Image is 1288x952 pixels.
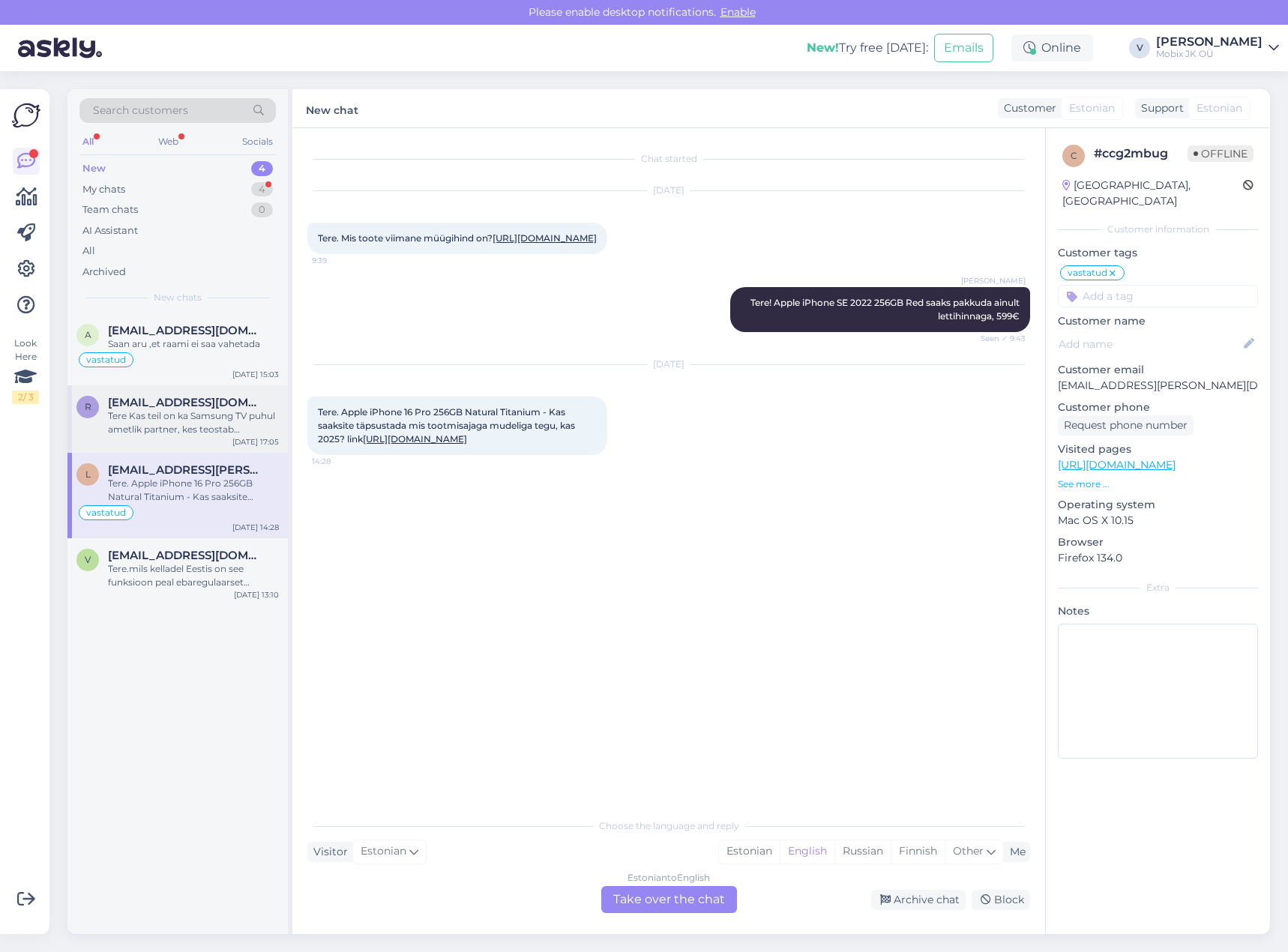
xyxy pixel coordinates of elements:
[493,232,597,244] a: [URL][DOMAIN_NAME]
[363,433,467,445] a: [URL][DOMAIN_NAME]
[719,840,780,863] div: Estonian
[1058,603,1258,619] p: Notes
[306,98,358,118] label: New chat
[251,202,273,217] div: 0
[108,324,264,337] span: ats.teppan@gmail.com
[1058,400,1258,415] p: Customer phone
[934,34,993,62] button: Emails
[155,132,181,151] div: Web
[1197,100,1242,116] span: Estonian
[232,522,279,533] div: [DATE] 14:28
[1129,37,1150,58] div: V
[312,255,368,266] span: 9:39
[1156,48,1263,60] div: Mobix JK OÜ
[972,890,1030,910] div: Block
[834,840,891,863] div: Russian
[318,232,597,244] span: Tere. Mis toote viimane müügihind on?
[807,39,928,57] div: Try free [DATE]:
[108,549,264,562] span: valdek.veod@gmail.com
[1188,145,1254,162] span: Offline
[108,463,264,477] span: los.santos.del.sol@gmail.com
[86,508,126,517] span: vastatud
[239,132,276,151] div: Socials
[1058,550,1258,566] p: Firefox 134.0
[1011,34,1093,61] div: Online
[1068,268,1107,277] span: vastatud
[891,840,945,863] div: Finnish
[998,100,1056,116] div: Customer
[82,265,126,280] div: Archived
[1135,100,1184,116] div: Support
[234,589,279,600] div: [DATE] 13:10
[85,401,91,412] span: r
[601,886,737,913] div: Take over the chat
[82,161,106,176] div: New
[12,101,40,130] img: Askly Logo
[1058,285,1258,307] input: Add a tag
[154,291,202,304] span: New chats
[361,843,406,860] span: Estonian
[79,132,97,151] div: All
[1058,362,1258,378] p: Customer email
[307,819,1030,833] div: Choose the language and reply
[1004,844,1026,860] div: Me
[1058,477,1258,491] p: See more ...
[251,182,273,197] div: 4
[85,329,91,340] span: a
[628,871,710,885] div: Estonian to English
[312,456,368,467] span: 14:28
[961,275,1026,286] span: [PERSON_NAME]
[108,477,279,504] div: Tere. Apple iPhone 16 Pro 256GB Natural Titanium - Kas saaksite täpsustada mis tootmisajaga mudel...
[12,337,39,404] div: Look Here
[1058,513,1258,528] p: Mac OS X 10.15
[1156,36,1263,48] div: [PERSON_NAME]
[82,244,95,259] div: All
[1058,415,1194,436] div: Request phone number
[1059,336,1241,352] input: Add name
[307,844,348,860] div: Visitor
[82,202,138,217] div: Team chats
[780,840,834,863] div: English
[232,369,279,380] div: [DATE] 15:03
[1058,245,1258,261] p: Customer tags
[108,409,279,436] div: Tere Kas teil on ka Samsung TV puhul ametlik partner, kes teostab garantiitöid?
[307,184,1030,197] div: [DATE]
[1058,442,1258,457] p: Visited pages
[251,161,273,176] div: 4
[82,182,125,197] div: My chats
[807,40,839,55] b: New!
[716,5,760,19] span: Enable
[1071,150,1077,161] span: c
[85,554,91,565] span: v
[1058,378,1258,394] p: [EMAIL_ADDRESS][PERSON_NAME][DOMAIN_NAME]
[1058,534,1258,550] p: Browser
[1094,145,1188,163] div: # ccg2mbug
[1058,581,1258,594] div: Extra
[1058,458,1176,472] a: [URL][DOMAIN_NAME]
[108,337,279,351] div: Saan aru ,et raami ei saa vahetada
[307,358,1030,371] div: [DATE]
[318,406,577,445] span: Tere. Apple iPhone 16 Pro 256GB Natural Titanium - Kas saaksite täpsustada mis tootmisajaga mudel...
[953,844,984,858] span: Other
[1058,497,1258,513] p: Operating system
[108,396,264,409] span: raido.pajusi@gmail.com
[1062,178,1243,209] div: [GEOGRAPHIC_DATA], [GEOGRAPHIC_DATA]
[750,297,1022,322] span: Tere! Apple iPhone SE 2022 256GB Red saaks pakkuda ainult lettihinnaga, 599€
[82,223,138,238] div: AI Assistant
[232,436,279,448] div: [DATE] 17:05
[12,391,39,404] div: 2 / 3
[1069,100,1115,116] span: Estonian
[108,562,279,589] div: Tere.mils kelladel Eestis on see funksioon peal ebaregulaarset südamerütmi, mis võib viidata näit...
[86,355,126,364] span: vastatud
[1058,223,1258,236] div: Customer information
[93,103,188,118] span: Search customers
[1156,36,1279,60] a: [PERSON_NAME]Mobix JK OÜ
[307,152,1030,166] div: Chat started
[871,890,966,910] div: Archive chat
[85,469,91,480] span: l
[969,333,1026,344] span: Seen ✓ 9:43
[1058,313,1258,329] p: Customer name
